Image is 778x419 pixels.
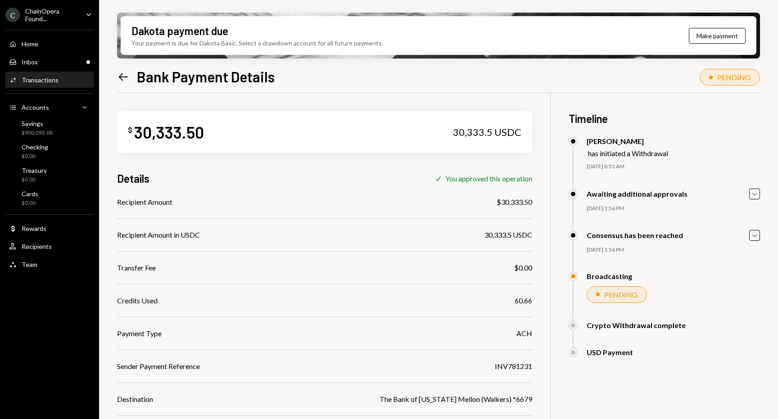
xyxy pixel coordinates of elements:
[484,230,532,240] div: 30,333.5 USDC
[587,231,683,239] div: Consensus has been reached
[380,394,532,405] div: The Bank of [US_STATE] Mellon (Walkers) *6679
[22,104,49,111] div: Accounts
[131,23,228,38] div: Dakota payment due
[22,76,59,84] div: Transactions
[22,167,47,174] div: Treasury
[587,137,668,145] div: [PERSON_NAME]
[117,295,158,306] div: Credits Used
[22,261,37,268] div: Team
[5,220,94,236] a: Rewards
[117,328,162,339] div: Payment Type
[5,36,94,52] a: Home
[587,272,632,280] div: Broadcasting
[5,54,94,70] a: Inbox
[5,164,94,185] a: Treasury$0.00
[604,290,638,299] div: PENDING
[22,58,38,66] div: Inbox
[5,238,94,254] a: Recipients
[25,7,78,23] div: ChainOpera Found...
[587,205,760,212] div: [DATE] 1:56 PM
[587,321,686,329] div: Crypto Withdrawal complete
[22,190,38,198] div: Cards
[22,225,46,232] div: Rewards
[5,117,94,139] a: Savings$900,092.08
[117,171,149,186] h3: Details
[5,187,94,209] a: Cards$0.00
[22,120,53,127] div: Savings
[117,361,200,372] div: Sender Payment Reference
[22,243,52,250] div: Recipients
[5,140,94,162] a: Checking$0.00
[117,394,153,405] div: Destination
[587,348,633,356] div: USD Payment
[22,153,48,160] div: $0.00
[587,246,760,254] div: [DATE] 1:56 PM
[515,295,532,306] div: 60.66
[587,189,688,198] div: Awaiting additional approvals
[689,28,746,44] button: Make payment
[497,197,532,207] div: $30,333.50
[445,174,532,183] div: You approved this operation
[131,38,383,48] div: Your payment is due for Dakota Basic. Select a drawdown account for all future payments.
[717,73,751,81] div: PENDING
[588,149,668,158] div: has initiated a Withdrawal
[5,8,20,22] div: C
[514,262,532,273] div: $0.00
[134,122,204,142] div: 30,333.50
[117,197,172,207] div: Recipient Amount
[516,328,532,339] div: ACH
[22,143,48,151] div: Checking
[128,126,132,135] div: $
[495,361,532,372] div: INV781231
[587,163,760,171] div: [DATE] 8:51 AM
[5,99,94,115] a: Accounts
[137,68,275,86] h1: Bank Payment Details
[117,262,156,273] div: Transfer Fee
[22,176,47,184] div: $0.00
[22,40,38,48] div: Home
[5,72,94,88] a: Transactions
[453,126,521,139] div: 30,333.5 USDC
[22,199,38,207] div: $0.00
[5,256,94,272] a: Team
[569,111,760,126] h3: Timeline
[22,129,53,137] div: $900,092.08
[117,230,200,240] div: Recipient Amount in USDC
